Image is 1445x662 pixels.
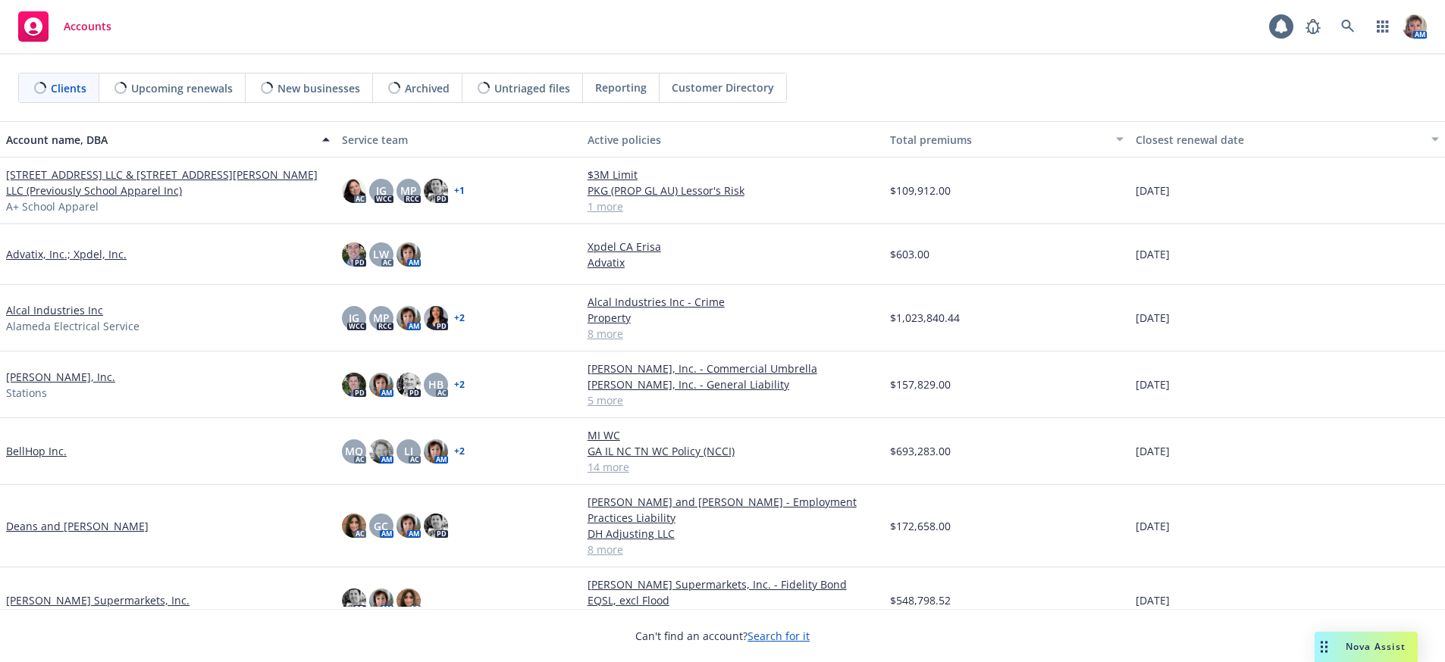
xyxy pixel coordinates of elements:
[1136,443,1170,459] span: [DATE]
[588,526,879,542] a: DH Adjusting LLC
[588,376,879,392] a: [PERSON_NAME], Inc. - General Liability
[424,179,448,203] img: photo
[635,628,810,644] span: Can't find an account?
[588,183,879,198] a: PKG (PROP GL AU) Lessor's Risk
[369,589,393,613] img: photo
[1403,14,1427,39] img: photo
[588,427,879,443] a: MI WC
[6,385,47,401] span: Stations
[6,246,127,262] a: Advatix, Inc.; Xpdel, Inc.
[428,376,444,392] span: HB
[12,5,118,48] a: Accounts
[397,514,421,538] img: photo
[1136,246,1170,262] span: [DATE]
[6,592,190,608] a: [PERSON_NAME] Supermarkets, Inc.
[376,183,387,198] span: JG
[1136,183,1170,198] span: [DATE]
[890,443,951,459] span: $693,283.00
[6,518,149,534] a: Deans and [PERSON_NAME]
[404,443,413,459] span: LI
[369,373,393,397] img: photo
[1346,640,1406,653] span: Nova Assist
[373,246,389,262] span: LW
[588,239,879,254] a: Xpdel CA Erisa
[1136,592,1170,608] span: [DATE]
[1315,632,1418,662] button: Nova Assist
[1136,310,1170,326] span: [DATE]
[588,254,879,270] a: Advatix
[1136,376,1170,392] span: [DATE]
[342,132,575,148] div: Service team
[64,20,111,33] span: Accounts
[454,447,465,456] a: + 2
[588,392,879,408] a: 5 more
[51,80,86,96] span: Clients
[588,198,879,214] a: 1 more
[595,80,647,95] span: Reporting
[397,242,421,267] img: photo
[6,132,313,148] div: Account name, DBA
[424,439,448,464] img: photo
[890,246,929,262] span: $603.00
[588,459,879,475] a: 14 more
[405,80,450,96] span: Archived
[588,132,879,148] div: Active policies
[397,373,421,397] img: photo
[131,80,233,96] span: Upcoming renewals
[1315,632,1334,662] div: Drag to move
[1136,132,1422,148] div: Closest renewal date
[1136,518,1170,534] span: [DATE]
[588,576,879,592] a: [PERSON_NAME] Supermarkets, Inc. - Fidelity Bond
[6,318,139,334] span: Alameda Electrical Service
[342,242,366,267] img: photo
[424,306,448,330] img: photo
[672,80,774,95] span: Customer Directory
[890,376,951,392] span: $157,829.00
[6,167,330,198] a: [STREET_ADDRESS] LLC & [STREET_ADDRESS][PERSON_NAME] LLC (Previously School Apparel Inc)
[374,518,388,534] span: GC
[369,439,393,464] img: photo
[588,294,879,310] a: Alcal Industries Inc - Crime
[400,183,417,198] span: MP
[588,494,879,526] a: [PERSON_NAME] and [PERSON_NAME] - Employment Practices Liability
[588,326,879,342] a: 8 more
[342,514,366,538] img: photo
[397,589,421,613] img: photo
[588,167,879,183] a: $3M Limit
[890,310,960,326] span: $1,023,840.44
[581,121,885,158] button: Active policies
[336,121,581,158] button: Service team
[345,443,363,459] span: MQ
[588,310,879,326] a: Property
[277,80,360,96] span: New businesses
[342,373,366,397] img: photo
[6,369,115,385] a: [PERSON_NAME], Inc.
[454,380,465,389] a: + 2
[1368,11,1398,42] a: Switch app
[6,198,99,214] span: A+ School Apparel
[884,121,1130,158] button: Total premiums
[890,183,951,198] span: $109,912.00
[6,302,103,318] a: Alcal Industries Inc
[588,361,879,376] a: [PERSON_NAME], Inc. - Commercial Umbrella
[494,80,570,96] span: Untriaged files
[342,179,366,203] img: photo
[373,310,390,326] span: MP
[6,443,67,459] a: BellHop Inc.
[890,592,951,608] span: $548,798.52
[454,314,465,323] a: + 2
[454,186,465,195] a: + 1
[1298,11,1328,42] a: Report a Bug
[342,589,366,613] img: photo
[588,443,879,459] a: GA IL NC TN WC Policy (NCCI)
[748,629,810,643] a: Search for it
[1130,121,1445,158] button: Closest renewal date
[349,310,359,326] span: JG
